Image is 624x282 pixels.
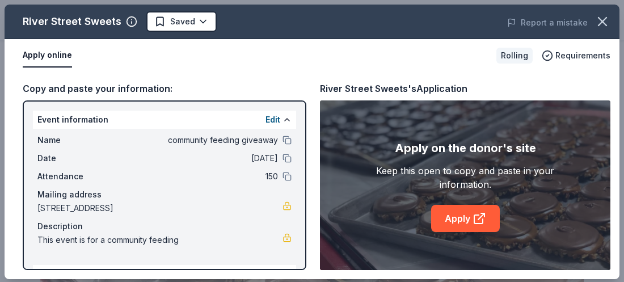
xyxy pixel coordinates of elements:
div: Mailing address [37,188,292,201]
span: [DATE] [113,151,278,165]
div: Apply on the donor's site [395,139,536,157]
span: Attendance [37,170,113,183]
div: Description [37,220,292,233]
button: Requirements [542,49,610,62]
span: 150 [113,170,278,183]
span: Saved [170,15,195,28]
button: Edit [265,267,280,281]
div: Rolling [496,48,533,64]
button: Report a mistake [507,16,588,30]
span: [STREET_ADDRESS] [37,201,283,215]
span: Name [37,133,113,147]
button: Apply online [23,44,72,68]
div: Event information [33,111,296,129]
div: River Street Sweets [23,12,121,31]
div: Keep this open to copy and paste in your information. [349,164,581,191]
span: This event is for a community feeding [37,233,283,247]
span: Requirements [555,49,610,62]
span: community feeding giveaway [113,133,278,147]
button: Edit [265,113,280,127]
div: Copy and paste your information: [23,81,306,96]
div: River Street Sweets's Application [320,81,467,96]
span: Date [37,151,113,165]
button: Saved [146,11,217,32]
a: Apply [431,205,500,232]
